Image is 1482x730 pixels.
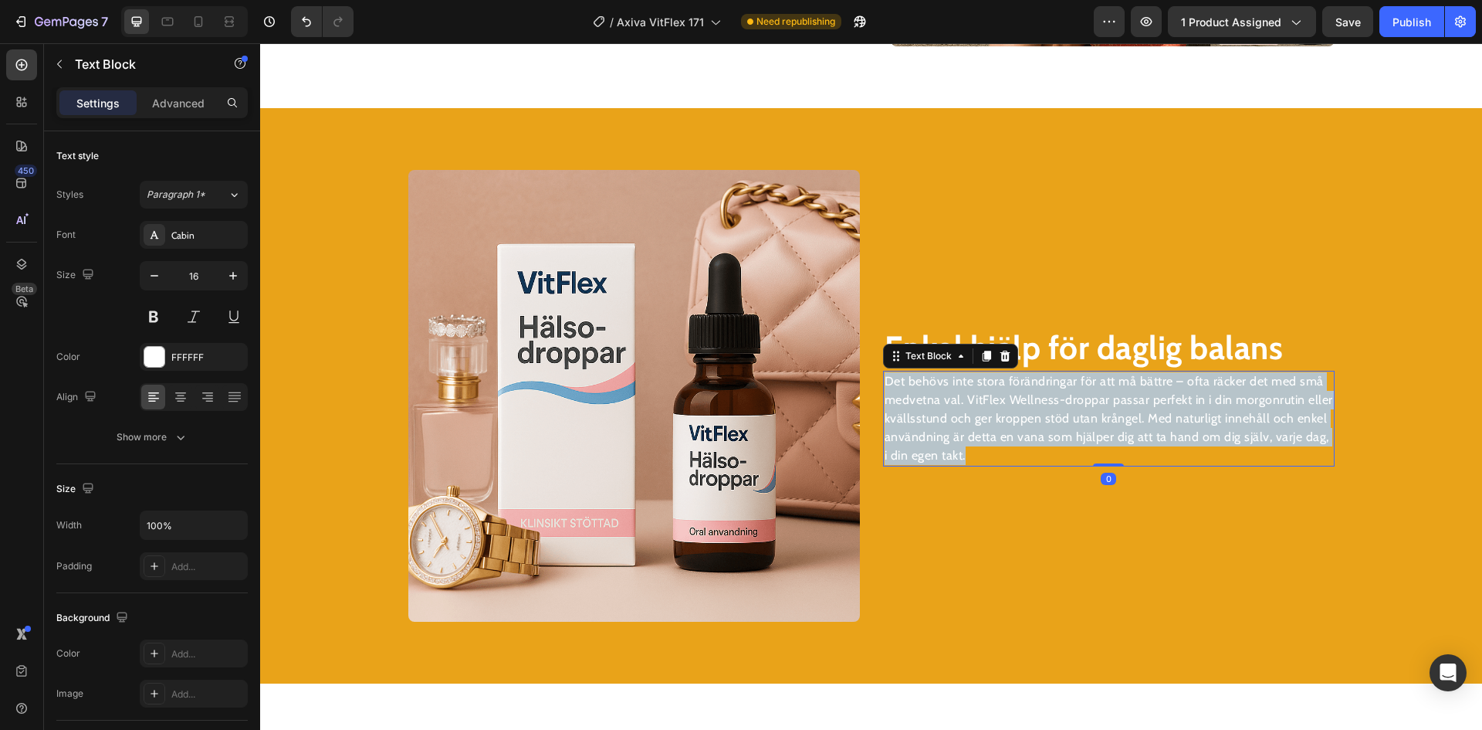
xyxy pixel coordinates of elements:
div: Add... [171,560,244,574]
div: Publish [1392,14,1431,30]
p: Advanced [152,95,205,111]
p: Text Block [75,55,206,73]
div: Color [56,350,80,364]
p: Settings [76,95,120,111]
div: Cabin [171,229,244,243]
span: Need republishing [756,15,835,29]
div: Text style [56,149,99,163]
div: Color [56,647,80,660]
input: Auto [140,511,247,539]
span: Paragraph 1* [147,188,205,202]
img: gempages_568255358464689193-55cdbc8b-dcdb-49b0-bb74-3fd71f83e669.png [148,127,600,579]
div: Beta [12,283,37,295]
div: Text Block [642,306,695,320]
button: Show more [56,423,248,451]
p: Det behövs inte stora förändringar för att må bättre – ofta räcker det med små medvetna val. VitF... [624,329,1073,422]
div: Size [56,265,97,286]
div: Width [56,518,82,532]
div: Show more [117,430,188,445]
span: Save [1335,15,1361,29]
div: Font [56,228,76,242]
button: Save [1322,6,1373,37]
div: Image [56,687,83,701]
div: 0 [841,430,856,442]
h2: Rich Text Editor. Editing area: main [623,282,1074,328]
div: Undo/Redo [291,6,354,37]
div: 450 [15,165,37,177]
div: FFFFFF [171,351,244,365]
div: Open Intercom Messenger [1430,654,1467,691]
iframe: Design area [260,43,1482,730]
span: Axiva VitFlex 171 [617,14,704,30]
div: Size [56,479,97,500]
div: Background [56,608,131,629]
button: 7 [6,6,115,37]
p: ⁠⁠⁠⁠⁠⁠⁠ [624,284,1073,326]
button: 1 product assigned [1168,6,1316,37]
div: Add... [171,647,244,661]
div: Add... [171,688,244,701]
div: Rich Text Editor. Editing area: main [623,328,1074,423]
div: Align [56,387,100,408]
button: Publish [1379,6,1444,37]
strong: Enkel hjälp för daglig balans [624,284,1024,324]
span: / [610,14,614,30]
div: Padding [56,559,92,573]
div: Styles [56,188,83,202]
p: 7 [101,12,108,31]
span: 1 product assigned [1181,14,1281,30]
button: Paragraph 1* [140,181,248,209]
